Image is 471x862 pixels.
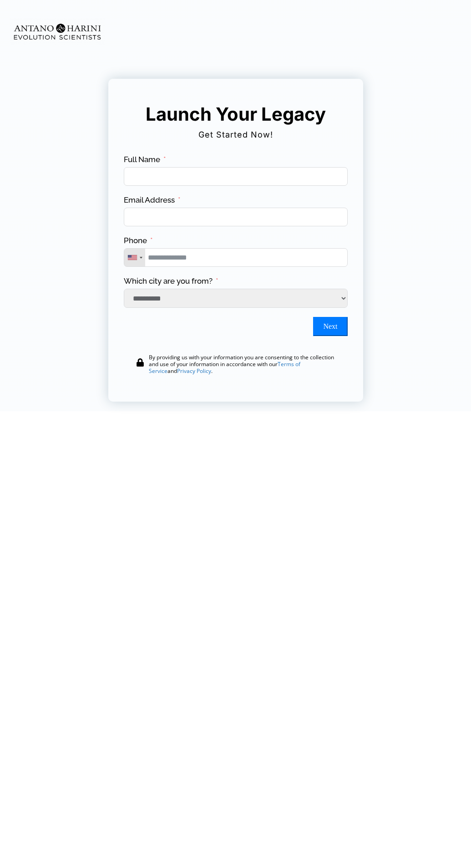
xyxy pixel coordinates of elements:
div: Telephone country code [124,249,145,266]
img: Evolution-Scientist (2) [10,19,105,45]
label: Which city are you from? [124,276,218,286]
label: Phone [124,235,153,246]
h5: Launch Your Legacy [141,103,331,126]
select: Which city are you from? [124,289,348,308]
label: Full Name [124,154,166,165]
button: Next [313,317,347,336]
a: Terms of Service [149,360,300,375]
div: By providing us with your information you are consenting to the collection and use of your inform... [149,354,340,374]
input: Email Address [124,208,348,226]
label: Email Address [124,195,181,205]
h2: Get Started Now! [122,127,349,143]
a: Privacy Policy [177,367,211,375]
input: Phone [124,248,348,267]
